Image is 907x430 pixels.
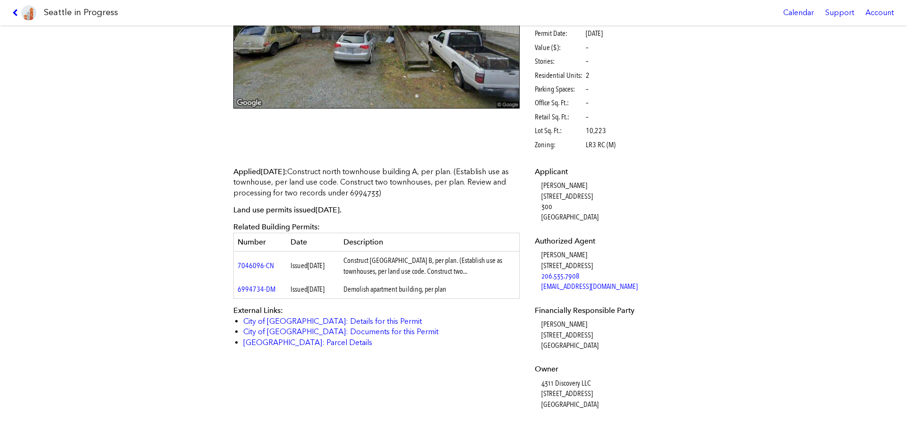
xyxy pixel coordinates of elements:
span: Lot Sq. Ft.: [535,126,584,136]
dt: Applicant [535,167,671,177]
span: [DATE] [308,261,325,270]
p: Construct north townhouse building A, per plan. (Establish use as townhouse, per land use code. C... [233,167,520,198]
h1: Seattle in Progress [44,7,118,18]
img: favicon-96x96.png [21,5,36,20]
span: [DATE] [316,205,340,214]
span: [DATE] [308,285,325,294]
th: Description [340,233,520,251]
dd: 4311 Discovery LLC [STREET_ADDRESS] [GEOGRAPHIC_DATA] [541,378,671,410]
span: Value ($): [535,42,584,53]
span: Stories: [535,56,584,67]
span: Permit Date: [535,28,584,39]
a: 6994734-DM [238,285,275,294]
span: Residential Units: [535,70,584,81]
td: Construct [GEOGRAPHIC_DATA] B, per plan. (Establish use as townhouses, per land use code. Constru... [340,252,520,280]
span: Zoning: [535,140,584,150]
dd: [PERSON_NAME] [STREET_ADDRESS] 300 [GEOGRAPHIC_DATA] [541,180,671,223]
th: Number [234,233,287,251]
a: [GEOGRAPHIC_DATA]: Parcel Details [243,338,372,347]
span: 2 [586,70,590,81]
span: Office Sq. Ft.: [535,98,584,108]
span: External Links: [233,306,283,315]
span: – [586,42,589,53]
a: City of [GEOGRAPHIC_DATA]: Documents for this Permit [243,327,438,336]
a: 206.535.7908 [541,271,580,280]
span: – [586,98,589,108]
span: Related Building Permits: [233,222,320,231]
dd: [PERSON_NAME] [STREET_ADDRESS] [541,250,671,292]
span: Applied : [233,167,287,176]
td: Issued [287,252,340,280]
dd: [PERSON_NAME] [STREET_ADDRESS] [GEOGRAPHIC_DATA] [541,319,671,351]
span: Retail Sq. Ft.: [535,112,584,122]
span: 10,223 [586,126,606,136]
p: Land use permits issued . [233,205,520,215]
a: 7046096-CN [238,261,274,270]
dt: Owner [535,364,671,374]
th: Date [287,233,340,251]
dt: Authorized Agent [535,236,671,246]
a: City of [GEOGRAPHIC_DATA]: Details for this Permit [243,317,422,326]
span: – [586,84,589,94]
td: Demolish apartment building, per plan [340,280,520,299]
a: [EMAIL_ADDRESS][DOMAIN_NAME] [541,282,638,291]
span: [DATE] [261,167,285,176]
span: – [586,112,589,122]
td: Issued [287,280,340,299]
span: LR3 RC (M) [586,140,616,150]
span: [DATE] [586,29,603,38]
span: – [586,56,589,67]
dt: Financially Responsible Party [535,305,671,316]
span: Parking Spaces: [535,84,584,94]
